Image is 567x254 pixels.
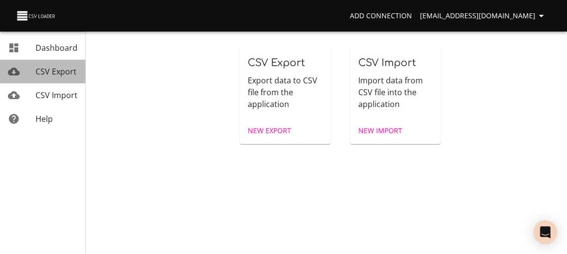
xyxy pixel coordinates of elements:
[36,66,76,77] span: CSV Export
[248,125,291,137] span: New Export
[244,122,295,140] a: New Export
[358,125,402,137] span: New Import
[346,7,416,25] a: Add Connection
[248,74,323,110] p: Export data to CSV file from the application
[533,220,557,244] div: Open Intercom Messenger
[354,122,406,140] a: New Import
[416,7,551,25] button: [EMAIL_ADDRESS][DOMAIN_NAME]
[16,9,57,23] img: CSV Loader
[350,10,412,22] span: Add Connection
[36,90,77,101] span: CSV Import
[358,74,433,110] p: Import data from CSV file into the application
[358,57,416,69] span: CSV Import
[420,10,547,22] span: [EMAIL_ADDRESS][DOMAIN_NAME]
[36,42,77,53] span: Dashboard
[36,113,53,124] span: Help
[248,57,305,69] span: CSV Export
